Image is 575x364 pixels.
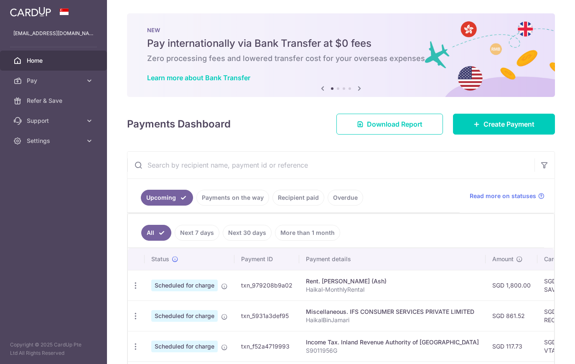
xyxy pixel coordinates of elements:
[486,270,537,300] td: SGD 1,800.00
[306,346,479,355] p: S9011956G
[147,37,535,50] h5: Pay internationally via Bank Transfer at $0 fees
[27,97,82,105] span: Refer & Save
[13,29,94,38] p: [EMAIL_ADDRESS][DOMAIN_NAME]
[27,137,82,145] span: Settings
[234,248,299,270] th: Payment ID
[151,255,169,263] span: Status
[196,190,269,206] a: Payments on the way
[486,300,537,331] td: SGD 861.52
[234,300,299,331] td: txn_5931a3def95
[275,225,340,241] a: More than 1 month
[27,76,82,85] span: Pay
[483,119,534,129] span: Create Payment
[306,338,479,346] div: Income Tax. Inland Revenue Authority of [GEOGRAPHIC_DATA]
[306,277,479,285] div: Rent. [PERSON_NAME] (Ash)
[151,310,218,322] span: Scheduled for charge
[127,152,534,178] input: Search by recipient name, payment id or reference
[223,225,272,241] a: Next 30 days
[328,190,363,206] a: Overdue
[27,56,82,65] span: Home
[299,248,486,270] th: Payment details
[306,316,479,324] p: HaikalBinJamari
[234,331,299,361] td: txn_f52a4719993
[486,331,537,361] td: SGD 117.73
[141,190,193,206] a: Upcoming
[367,119,422,129] span: Download Report
[453,114,555,135] a: Create Payment
[27,117,82,125] span: Support
[336,114,443,135] a: Download Report
[234,270,299,300] td: txn_979208b9a02
[147,53,535,64] h6: Zero processing fees and lowered transfer cost for your overseas expenses
[306,285,479,294] p: Haikal-MonthlyRental
[10,7,51,17] img: CardUp
[492,255,514,263] span: Amount
[272,190,324,206] a: Recipient paid
[175,225,219,241] a: Next 7 days
[127,117,231,132] h4: Payments Dashboard
[147,74,250,82] a: Learn more about Bank Transfer
[151,341,218,352] span: Scheduled for charge
[147,27,535,33] p: NEW
[151,280,218,291] span: Scheduled for charge
[127,13,555,97] img: Bank transfer banner
[470,192,544,200] a: Read more on statuses
[141,225,171,241] a: All
[306,308,479,316] div: Miscellaneous. IFS CONSUMER SERVICES PRIVATE LIMITED
[470,192,536,200] span: Read more on statuses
